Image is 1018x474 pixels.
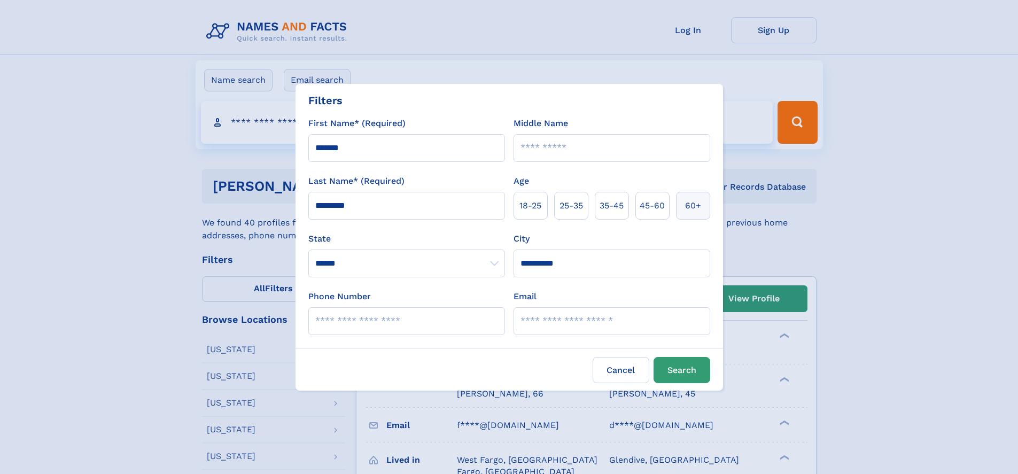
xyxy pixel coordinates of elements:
span: 35‑45 [600,199,624,212]
label: First Name* (Required) [308,117,406,130]
label: Middle Name [514,117,568,130]
label: Phone Number [308,290,371,303]
label: State [308,232,505,245]
button: Search [654,357,710,383]
label: Last Name* (Required) [308,175,405,188]
div: Filters [308,92,343,108]
span: 45‑60 [640,199,665,212]
span: 25‑35 [559,199,583,212]
label: Age [514,175,529,188]
span: 60+ [685,199,701,212]
label: Email [514,290,537,303]
label: Cancel [593,357,649,383]
span: 18‑25 [519,199,541,212]
label: City [514,232,530,245]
